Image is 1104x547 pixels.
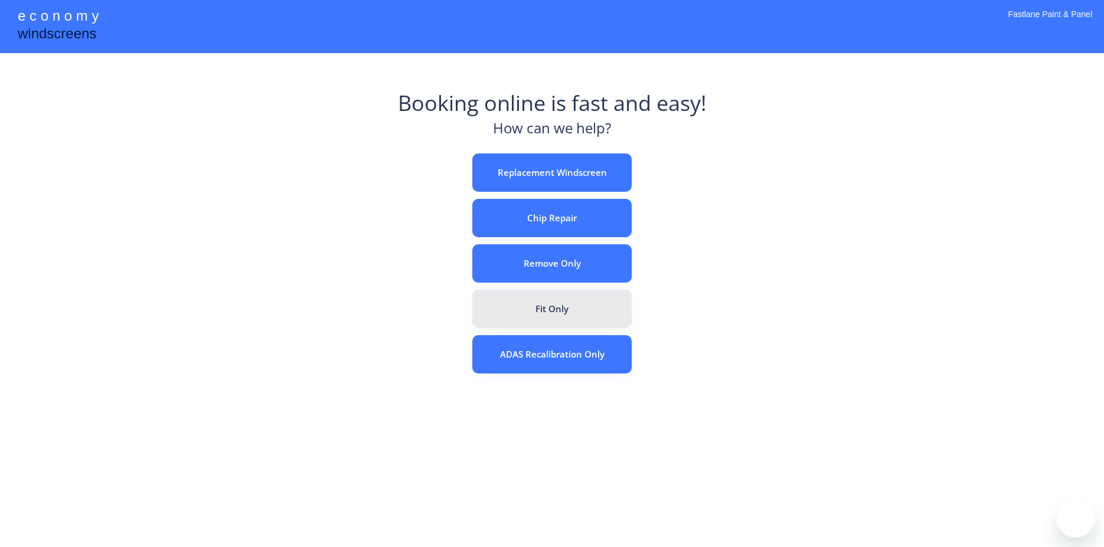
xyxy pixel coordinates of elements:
button: Replacement Windscreen [472,153,632,192]
div: How can we help? [493,118,611,145]
div: Fastlane Paint & Panel [1008,9,1092,35]
button: Remove Only [472,244,632,283]
div: e c o n o m y [18,6,99,28]
div: windscreens [18,24,96,47]
button: ADAS Recalibration Only [472,335,632,374]
button: Fit Only [472,290,632,328]
button: Chip Repair [472,199,632,237]
div: Booking online is fast and easy! [398,89,707,118]
iframe: Button to launch messaging window [1057,500,1095,538]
